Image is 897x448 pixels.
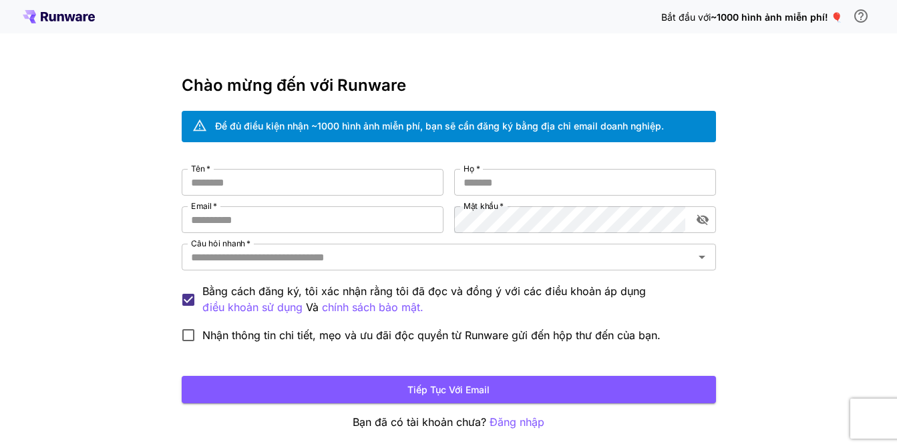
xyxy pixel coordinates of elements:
font: Họ [464,164,475,174]
font: Tiếp tục với email [407,384,490,395]
font: Chào mừng đến với Runware [182,75,406,95]
button: Đăng nhập [490,414,544,431]
font: Và [306,300,319,314]
font: ~1000 hình ảnh miễn phí! 🎈 [711,11,842,23]
font: Đăng nhập [490,415,544,429]
font: Câu hỏi nhanh [191,238,245,248]
font: Bằng cách đăng ký, tôi xác nhận rằng tôi đã đọc và đồng ý với các điều khoản áp dụng [202,284,646,298]
font: Để đủ điều kiện nhận ~1000 hình ảnh miễn phí, bạn sẽ cần đăng ký bằng địa chỉ email doanh nghiệp. [215,120,664,132]
font: điều khoản sử dụng [202,300,303,314]
button: Bằng cách đăng ký, tôi xác nhận rằng tôi đã đọc và đồng ý với các điều khoản áp dụng điều khoản s... [322,299,423,316]
font: Bắt đầu với [661,11,711,23]
font: Nhận thông tin chi tiết, mẹo và ưu đãi độc quyền từ Runware gửi đến hộp thư đến của bạn. [202,328,661,342]
button: Bằng cách đăng ký, tôi xác nhận rằng tôi đã đọc và đồng ý với các điều khoản áp dụng Và chính sác... [202,299,303,316]
font: Tên [191,164,204,174]
button: bật/tắt hiển thị mật khẩu [691,208,715,232]
font: Email [191,201,212,211]
button: Mở [693,248,711,266]
button: Tiếp tục với email [182,376,716,403]
font: chính sách bảo mật. [322,300,423,314]
button: Để đủ điều kiện nhận tín dụng miễn phí, bạn cần đăng ký bằng địa chỉ email doanh nghiệp và nhấp v... [848,3,874,29]
font: Mật khẩu [464,201,498,211]
font: Bạn đã có tài khoản chưa? [353,415,486,429]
